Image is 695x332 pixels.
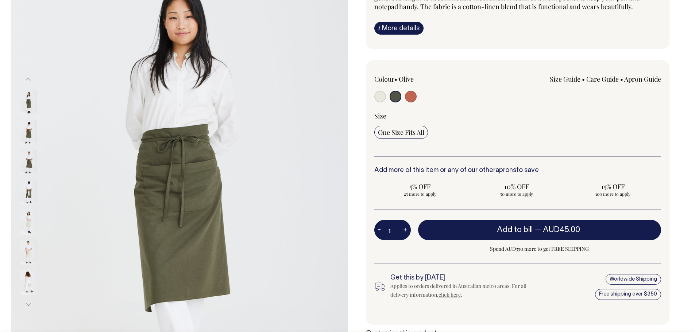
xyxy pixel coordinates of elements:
[20,90,37,115] img: olive
[567,180,659,199] input: 15% OFF 100 more to apply
[418,220,661,240] button: Add to bill —AUD45.00
[497,226,533,234] span: Add to bill
[474,182,559,191] span: 10% OFF
[471,180,563,199] input: 10% OFF 50 more to apply
[374,112,661,120] div: Size
[586,75,619,83] a: Care Guide
[374,126,428,139] input: One Size Fits All
[378,182,463,191] span: 5% OFF
[378,128,424,137] span: One Size Fits All
[582,75,585,83] span: •
[378,191,463,197] span: 25 more to apply
[374,180,466,199] input: 5% OFF 25 more to apply
[23,297,34,313] button: Next
[390,282,531,299] div: Applies to orders delivered in Australian metro areas. For all delivery information, .
[399,75,414,83] label: Olive
[20,149,37,175] img: olive
[624,75,661,83] a: Apron Guide
[620,75,623,83] span: •
[20,209,37,235] img: natural
[550,75,580,83] a: Size Guide
[390,274,531,282] h6: Get this by [DATE]
[399,223,411,237] button: +
[534,226,582,234] span: —
[439,291,461,298] a: click here
[543,226,580,234] span: AUD45.00
[474,191,559,197] span: 50 more to apply
[378,24,380,32] span: i
[571,182,655,191] span: 15% OFF
[20,179,37,205] img: olive
[418,245,661,253] span: Spend AUD350 more to get FREE SHIPPING
[495,167,516,173] a: aprons
[394,75,397,83] span: •
[571,191,655,197] span: 100 more to apply
[374,223,385,237] button: -
[20,239,37,265] img: natural
[20,120,37,145] img: olive
[20,269,37,294] img: natural
[374,167,661,174] h6: Add more of this item or any of our other to save
[374,22,424,35] a: iMore details
[23,71,34,87] button: Previous
[374,75,489,83] div: Colour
